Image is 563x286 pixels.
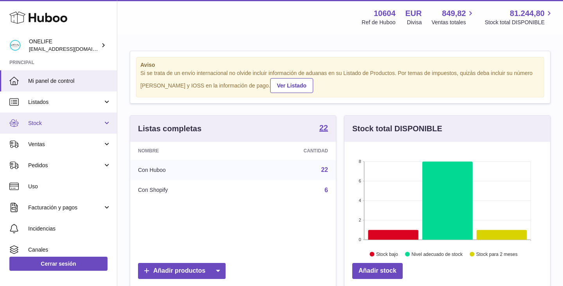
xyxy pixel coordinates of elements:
[29,38,99,53] div: ONELIFE
[140,61,540,69] strong: Aviso
[140,70,540,93] div: Si se trata de un envío internacional no olvide incluir información de aduanas en su Listado de P...
[28,162,103,169] span: Pedidos
[130,142,239,160] th: Nombre
[138,123,201,134] h3: Listas completas
[374,8,396,19] strong: 10604
[28,183,111,190] span: Uso
[321,166,328,173] a: 22
[270,78,313,93] a: Ver Listado
[9,257,108,271] a: Cerrar sesión
[352,263,403,279] a: Añadir stock
[28,246,111,254] span: Canales
[28,120,103,127] span: Stock
[28,98,103,106] span: Listados
[359,237,361,242] text: 0
[485,8,554,26] a: 81.244,80 Stock total DISPONIBLE
[138,263,226,279] a: Añadir productos
[28,77,111,85] span: Mi panel de control
[359,198,361,203] text: 4
[359,159,361,164] text: 8
[28,225,111,232] span: Incidencias
[28,204,103,211] span: Facturación y pagos
[432,19,475,26] span: Ventas totales
[9,39,21,51] img: administracion@onelifespain.com
[359,218,361,222] text: 2
[359,179,361,183] text: 6
[319,124,328,132] strong: 22
[319,124,328,133] a: 22
[485,19,554,26] span: Stock total DISPONIBLE
[130,160,239,180] td: Con Huboo
[325,187,328,193] a: 6
[476,251,518,257] text: Stock para 2 meses
[362,19,395,26] div: Ref de Huboo
[411,251,463,257] text: Nivel adecuado de stock
[239,142,336,160] th: Cantidad
[407,19,422,26] div: Divisa
[442,8,466,19] span: 849,82
[28,141,103,148] span: Ventas
[29,46,115,52] span: [EMAIL_ADDRESS][DOMAIN_NAME]
[510,8,545,19] span: 81.244,80
[376,251,398,257] text: Stock bajo
[352,123,442,134] h3: Stock total DISPONIBLE
[130,180,239,200] td: Con Shopify
[405,8,422,19] strong: EUR
[432,8,475,26] a: 849,82 Ventas totales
